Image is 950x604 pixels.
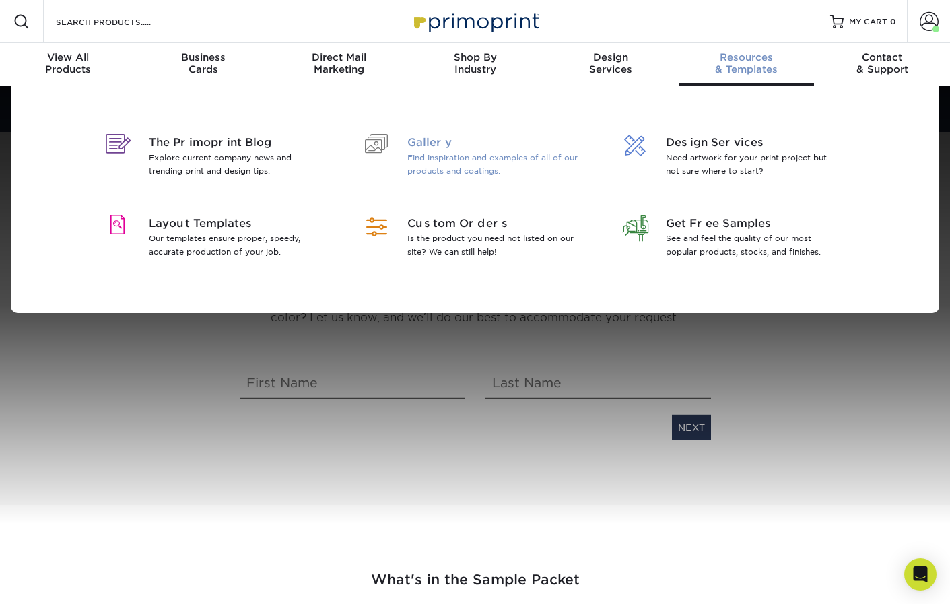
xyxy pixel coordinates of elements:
span: Layout Templates [149,215,323,232]
span: The Primoprint Blog [149,135,323,151]
span: Design Services [666,135,840,151]
span: Shop By [407,51,543,63]
a: Layout Templates Our templates ensure proper, speedy, accurate production of your job. [98,199,336,280]
div: & Support [814,51,950,75]
div: Open Intercom Messenger [904,558,937,591]
p: Explore current company news and trending print and design tips. [149,151,323,178]
p: Our templates ensure proper, speedy, accurate production of your job. [149,232,323,259]
a: DesignServices [543,43,679,86]
a: Resources& Templates [679,43,815,86]
input: SEARCH PRODUCTS..... [55,13,186,30]
a: Gallery Find inspiration and examples of all of our products and coatings. [356,119,595,199]
a: Shop ByIndustry [407,43,543,86]
span: Get Free Samples [666,215,840,232]
p: See and feel the quality of our most popular products, stocks, and finishes. [666,232,840,259]
span: Resources [679,51,815,63]
p: Is the product you need not listed on our site? We can still help! [407,232,582,259]
span: Gallery [407,135,582,151]
a: Design Services Need artwork for your print project but not sure where to start? [615,119,853,199]
p: Find inspiration and examples of all of our products and coatings. [407,151,582,178]
p: Need artwork for your print project but not sure where to start? [666,151,840,178]
div: Industry [407,51,543,75]
a: Contact& Support [814,43,950,86]
div: Marketing [271,51,407,75]
span: 0 [890,17,896,26]
span: Direct Mail [271,51,407,63]
a: The Primoprint Blog Explore current company news and trending print and design tips. [98,119,336,199]
a: Custom Orders Is the product you need not listed on our site? We can still help! [356,199,595,280]
span: Design [543,51,679,63]
a: BusinessCards [136,43,272,86]
span: MY CART [849,16,887,28]
span: Contact [814,51,950,63]
iframe: Google Customer Reviews [3,563,114,599]
div: Services [543,51,679,75]
div: Cards [136,51,272,75]
span: Custom Orders [407,215,582,232]
a: Get Free Samples See and feel the quality of our most popular products, stocks, and finishes. [615,199,853,280]
span: Business [136,51,272,63]
div: & Templates [679,51,815,75]
h2: What's in the Sample Packet [81,570,869,591]
img: Primoprint [408,7,543,36]
a: Direct MailMarketing [271,43,407,86]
